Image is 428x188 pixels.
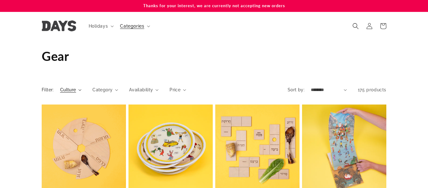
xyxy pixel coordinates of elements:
[358,87,386,92] span: 175 products
[42,20,76,31] img: Days United
[85,19,117,33] summary: Holidays
[116,19,153,33] summary: Categories
[349,19,363,33] summary: Search
[60,87,76,93] span: Culture
[89,23,108,29] span: Holidays
[92,87,118,93] summary: Category (0 selected)
[60,87,81,93] summary: Culture (0 selected)
[92,87,112,93] span: Category
[170,87,180,93] span: Price
[129,87,153,93] span: Availability
[42,48,386,64] h1: Gear
[170,87,186,93] summary: Price
[129,87,159,93] summary: Availability (0 selected)
[288,87,305,92] label: Sort by:
[42,87,54,93] h2: Filter:
[120,23,144,29] span: Categories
